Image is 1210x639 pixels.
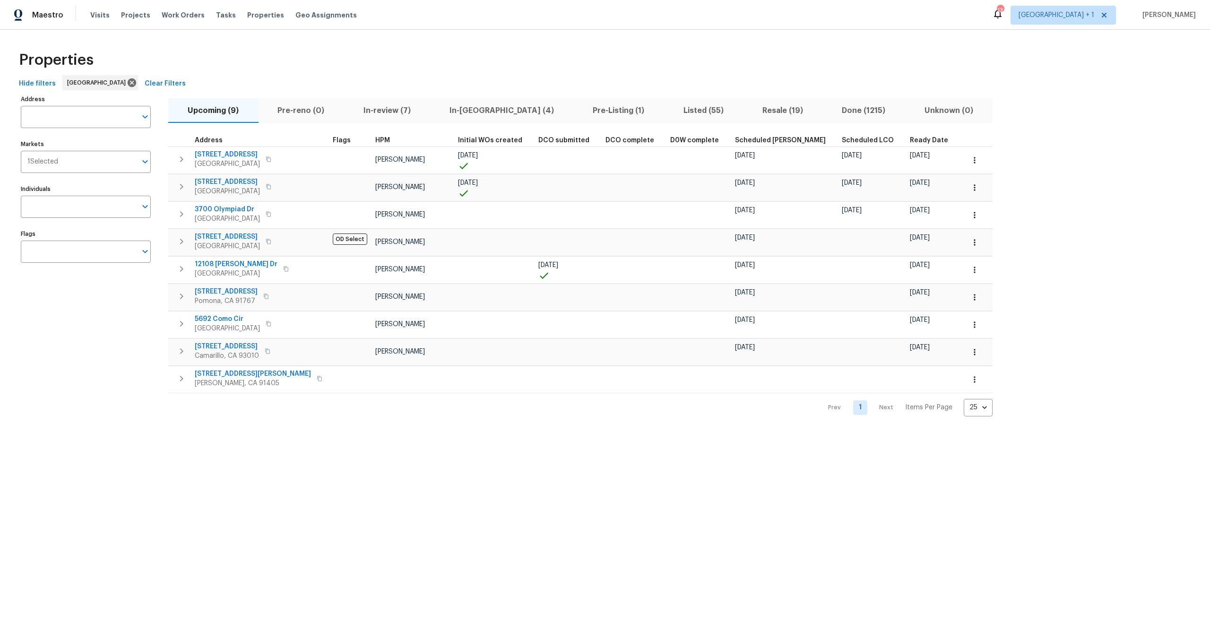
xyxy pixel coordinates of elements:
span: Resale (19) [749,104,817,117]
span: [GEOGRAPHIC_DATA] [195,187,260,196]
span: Scheduled LCO [842,137,894,144]
span: Work Orders [162,10,205,20]
span: Unknown (0) [911,104,987,117]
span: Pomona, CA 91767 [195,296,258,306]
span: [DATE] [735,207,755,214]
button: Open [138,245,152,258]
div: [GEOGRAPHIC_DATA] [62,75,138,90]
span: [STREET_ADDRESS][PERSON_NAME] [195,369,311,379]
span: [GEOGRAPHIC_DATA] [67,78,130,87]
span: [STREET_ADDRESS] [195,287,258,296]
span: [DATE] [842,180,862,186]
span: Projects [121,10,150,20]
nav: Pagination Navigation [819,399,993,416]
span: [DATE] [735,344,755,351]
span: DCO submitted [538,137,589,144]
label: Flags [21,231,151,237]
span: [PERSON_NAME] [375,156,425,163]
span: Geo Assignments [295,10,357,20]
span: [DATE] [910,234,930,241]
span: 3700 Olympiad Dr [195,205,260,214]
span: OD Select [333,233,367,245]
span: [PERSON_NAME] [375,294,425,300]
span: [DATE] [458,180,478,186]
span: Clear Filters [145,78,186,90]
span: Scheduled [PERSON_NAME] [735,137,826,144]
div: 25 [964,395,993,420]
span: [DATE] [735,289,755,296]
span: Properties [247,10,284,20]
span: [DATE] [735,180,755,186]
span: [PERSON_NAME] [375,321,425,328]
button: Open [138,200,152,213]
span: [PERSON_NAME] [1139,10,1196,20]
span: [DATE] [910,207,930,214]
span: In-[GEOGRAPHIC_DATA] (4) [436,104,568,117]
span: [GEOGRAPHIC_DATA] [195,214,260,224]
span: [DATE] [735,317,755,323]
span: [PERSON_NAME] [375,184,425,190]
span: [DATE] [735,262,755,268]
span: [GEOGRAPHIC_DATA] + 1 [1019,10,1094,20]
span: Initial WOs created [458,137,522,144]
span: Maestro [32,10,63,20]
span: [STREET_ADDRESS] [195,342,259,351]
button: Hide filters [15,75,60,93]
span: [DATE] [842,152,862,159]
span: Ready Date [910,137,948,144]
span: [STREET_ADDRESS] [195,150,260,159]
span: HPM [375,137,390,144]
span: D0W complete [670,137,719,144]
span: [DATE] [910,262,930,268]
label: Individuals [21,186,151,192]
span: [DATE] [910,317,930,323]
span: Done (1215) [828,104,899,117]
div: 13 [997,6,1003,15]
span: Tasks [216,12,236,18]
span: [PERSON_NAME] [375,239,425,245]
a: Goto page 1 [853,400,867,415]
span: 5692 Como Cir [195,314,260,324]
p: Items Per Page [905,403,952,412]
span: 1 Selected [27,158,58,166]
label: Address [21,96,151,102]
span: [PERSON_NAME], CA 91405 [195,379,311,388]
span: [DATE] [910,344,930,351]
span: Flags [333,137,351,144]
span: Properties [19,55,94,65]
span: [DATE] [910,180,930,186]
span: [PERSON_NAME] [375,211,425,218]
span: [GEOGRAPHIC_DATA] [195,324,260,333]
span: [DATE] [910,152,930,159]
span: [GEOGRAPHIC_DATA] [195,269,277,278]
span: Listed (55) [670,104,737,117]
span: Pre-Listing (1) [579,104,658,117]
span: [DATE] [735,152,755,159]
span: [STREET_ADDRESS] [195,232,260,242]
span: Address [195,137,223,144]
span: Pre-reno (0) [264,104,338,117]
span: DCO complete [605,137,654,144]
span: Hide filters [19,78,56,90]
span: [PERSON_NAME] [375,266,425,273]
span: Visits [90,10,110,20]
span: [DATE] [735,234,755,241]
button: Clear Filters [141,75,190,93]
button: Open [138,155,152,168]
span: [PERSON_NAME] [375,348,425,355]
span: 12108 [PERSON_NAME] Dr [195,259,277,269]
label: Markets [21,141,151,147]
span: [STREET_ADDRESS] [195,177,260,187]
span: [DATE] [538,262,558,268]
span: [DATE] [458,152,478,159]
span: [DATE] [842,207,862,214]
span: [GEOGRAPHIC_DATA] [195,159,260,169]
span: In-review (7) [350,104,424,117]
span: Upcoming (9) [174,104,252,117]
span: [DATE] [910,289,930,296]
span: Camarillo, CA 93010 [195,351,259,361]
span: [GEOGRAPHIC_DATA] [195,242,260,251]
button: Open [138,110,152,123]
